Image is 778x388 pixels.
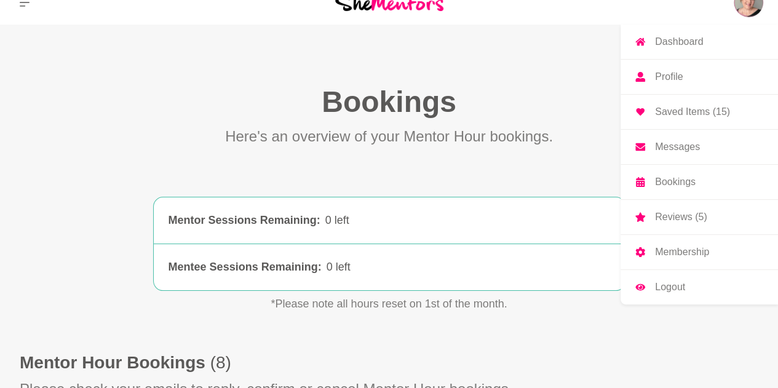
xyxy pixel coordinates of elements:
div: Mentee Sessions Remaining : [169,259,322,275]
a: Reviews (5) [621,200,778,234]
a: Profile [621,60,778,94]
h1: Bookings [322,84,456,121]
p: Saved Items (15) [655,107,730,117]
p: Bookings [655,177,696,187]
div: 0 left [325,212,610,229]
a: Dashboard [621,25,778,59]
h1: Mentor Hour Bookings [20,352,231,373]
a: Saved Items (15) [621,95,778,129]
a: Messages [621,130,778,164]
p: Profile [655,72,683,82]
p: *Please note all hours reset on 1st of the month. [94,296,685,312]
p: Membership [655,247,709,257]
div: Mentor Sessions Remaining : [169,212,320,229]
span: (8) [210,353,231,372]
p: Reviews (5) [655,212,707,222]
p: Dashboard [655,37,703,47]
a: Bookings [621,165,778,199]
p: Logout [655,282,685,292]
div: 0 left [327,259,610,275]
p: Here's an overview of your Mentor Hour bookings. [225,125,553,148]
p: Messages [655,142,700,152]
